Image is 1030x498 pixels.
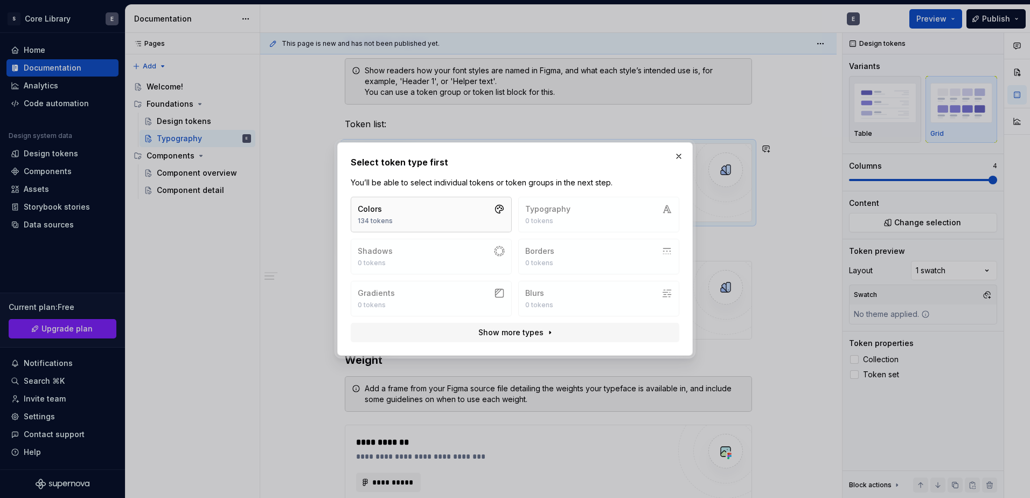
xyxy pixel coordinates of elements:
span: Show more types [478,327,544,338]
button: Colors134 tokens [351,197,512,232]
div: Colors [358,204,393,215]
div: 134 tokens [358,217,393,225]
h2: Select token type first [351,156,679,169]
p: You’ll be able to select individual tokens or token groups in the next step. [351,177,679,188]
button: Show more types [351,323,679,342]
